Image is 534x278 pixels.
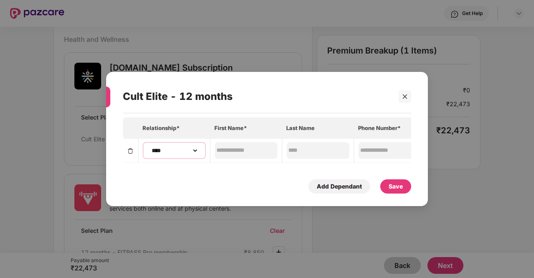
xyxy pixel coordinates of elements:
div: Add Dependant [317,182,362,191]
img: svg+xml;base64,PHN2ZyBpZD0iRGVsZXRlLTMyeDMyIiB4bWxucz0iaHR0cDovL3d3dy53My5vcmcvMjAwMC9zdmciIHdpZH... [127,148,134,154]
th: Relationship* [138,117,210,138]
th: Phone Number* [354,117,426,138]
th: First Name* [210,117,282,138]
span: close [402,94,408,99]
div: Save [389,182,403,191]
th: Last Name [282,117,354,138]
div: Cult Elite - 12 months [123,80,387,113]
